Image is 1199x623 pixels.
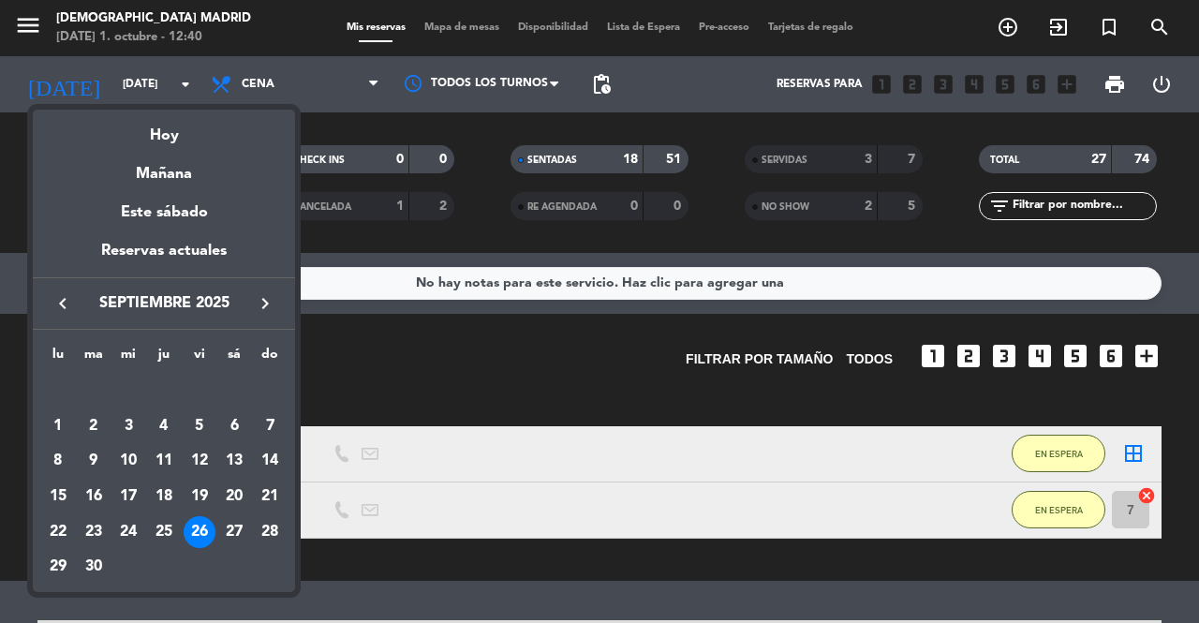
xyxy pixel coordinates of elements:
div: 8 [42,445,74,477]
div: 30 [78,551,110,583]
td: 17 de septiembre de 2025 [111,479,146,514]
td: 18 de septiembre de 2025 [146,479,182,514]
div: Este sábado [33,186,295,239]
div: 21 [254,481,286,512]
div: 20 [218,481,250,512]
td: 11 de septiembre de 2025 [146,443,182,479]
td: 19 de septiembre de 2025 [182,479,217,514]
td: 15 de septiembre de 2025 [40,479,76,514]
button: keyboard_arrow_left [46,291,80,316]
div: Reservas actuales [33,239,295,277]
div: 5 [184,410,215,442]
div: 13 [218,445,250,477]
i: keyboard_arrow_left [52,292,74,315]
td: 9 de septiembre de 2025 [76,443,111,479]
td: 8 de septiembre de 2025 [40,443,76,479]
div: 25 [148,516,180,548]
td: 6 de septiembre de 2025 [217,408,253,444]
td: 23 de septiembre de 2025 [76,514,111,550]
div: 4 [148,410,180,442]
td: 1 de septiembre de 2025 [40,408,76,444]
div: 26 [184,516,215,548]
td: 21 de septiembre de 2025 [252,479,288,514]
i: keyboard_arrow_right [254,292,276,315]
td: 2 de septiembre de 2025 [76,408,111,444]
div: 22 [42,516,74,548]
td: SEP. [40,373,288,408]
div: 9 [78,445,110,477]
div: Mañana [33,148,295,186]
div: 16 [78,481,110,512]
td: 22 de septiembre de 2025 [40,514,76,550]
td: 4 de septiembre de 2025 [146,408,182,444]
div: 29 [42,551,74,583]
div: 17 [112,481,144,512]
th: miércoles [111,344,146,373]
td: 29 de septiembre de 2025 [40,549,76,585]
td: 5 de septiembre de 2025 [182,408,217,444]
th: domingo [252,344,288,373]
div: Hoy [33,110,295,148]
div: 28 [254,516,286,548]
td: 24 de septiembre de 2025 [111,514,146,550]
div: 24 [112,516,144,548]
th: martes [76,344,111,373]
td: 3 de septiembre de 2025 [111,408,146,444]
div: 23 [78,516,110,548]
div: 15 [42,481,74,512]
td: 25 de septiembre de 2025 [146,514,182,550]
td: 27 de septiembre de 2025 [217,514,253,550]
div: 10 [112,445,144,477]
div: 12 [184,445,215,477]
div: 11 [148,445,180,477]
th: viernes [182,344,217,373]
td: 26 de septiembre de 2025 [182,514,217,550]
div: 19 [184,481,215,512]
td: 16 de septiembre de 2025 [76,479,111,514]
div: 18 [148,481,180,512]
button: keyboard_arrow_right [248,291,282,316]
span: septiembre 2025 [80,291,248,316]
td: 13 de septiembre de 2025 [217,443,253,479]
td: 14 de septiembre de 2025 [252,443,288,479]
div: 14 [254,445,286,477]
td: 7 de septiembre de 2025 [252,408,288,444]
div: 7 [254,410,286,442]
div: 3 [112,410,144,442]
th: jueves [146,344,182,373]
td: 20 de septiembre de 2025 [217,479,253,514]
td: 28 de septiembre de 2025 [252,514,288,550]
div: 1 [42,410,74,442]
div: 6 [218,410,250,442]
td: 12 de septiembre de 2025 [182,443,217,479]
td: 10 de septiembre de 2025 [111,443,146,479]
th: lunes [40,344,76,373]
th: sábado [217,344,253,373]
td: 30 de septiembre de 2025 [76,549,111,585]
div: 2 [78,410,110,442]
div: 27 [218,516,250,548]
